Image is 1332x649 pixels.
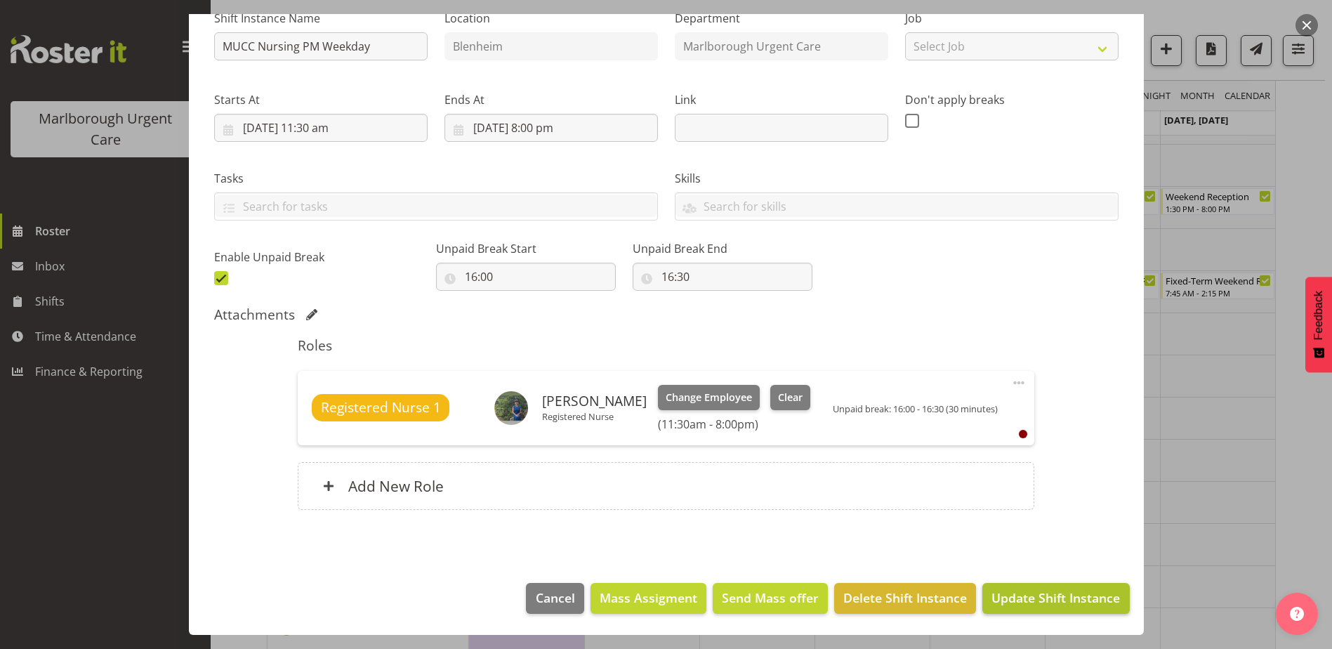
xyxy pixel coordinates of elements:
[633,240,812,257] label: Unpaid Break End
[666,390,752,405] span: Change Employee
[722,589,819,607] span: Send Mass offer
[214,10,428,27] label: Shift Instance Name
[991,589,1120,607] span: Update Shift Instance
[444,10,658,27] label: Location
[215,195,657,217] input: Search for tasks
[214,114,428,142] input: Click to select...
[436,240,616,257] label: Unpaid Break Start
[348,477,444,495] h6: Add New Role
[982,583,1129,614] button: Update Shift Instance
[843,589,967,607] span: Delete Shift Instance
[633,263,812,291] input: Click to select...
[214,170,658,187] label: Tasks
[444,114,658,142] input: Click to select...
[713,583,828,614] button: Send Mass offer
[600,589,697,607] span: Mass Assigment
[214,306,295,323] h5: Attachments
[214,32,428,60] input: Shift Instance Name
[1019,430,1027,438] div: User is clocked out
[1290,607,1304,621] img: help-xxl-2.png
[536,589,575,607] span: Cancel
[658,417,810,431] h6: (11:30am - 8:00pm)
[298,337,1034,354] h5: Roles
[436,263,616,291] input: Click to select...
[494,391,528,425] img: gloria-varghese83ea2632f453239292d4b008d7aa8107.png
[833,402,998,415] span: Unpaid break: 16:00 - 16:30 (30 minutes)
[321,398,441,418] span: Registered Nurse 1
[675,170,1119,187] label: Skills
[214,249,428,265] label: Enable Unpaid Break
[542,411,647,422] p: Registered Nurse
[542,393,647,409] h6: [PERSON_NAME]
[1312,291,1325,340] span: Feedback
[658,385,760,410] button: Change Employee
[444,91,658,108] label: Ends At
[778,390,803,405] span: Clear
[905,10,1119,27] label: Job
[675,91,888,108] label: Link
[834,583,976,614] button: Delete Shift Instance
[1305,277,1332,372] button: Feedback - Show survey
[770,385,810,410] button: Clear
[675,10,888,27] label: Department
[214,91,428,108] label: Starts At
[591,583,706,614] button: Mass Assigment
[675,195,1118,217] input: Search for skills
[526,583,583,614] button: Cancel
[905,91,1119,108] label: Don't apply breaks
